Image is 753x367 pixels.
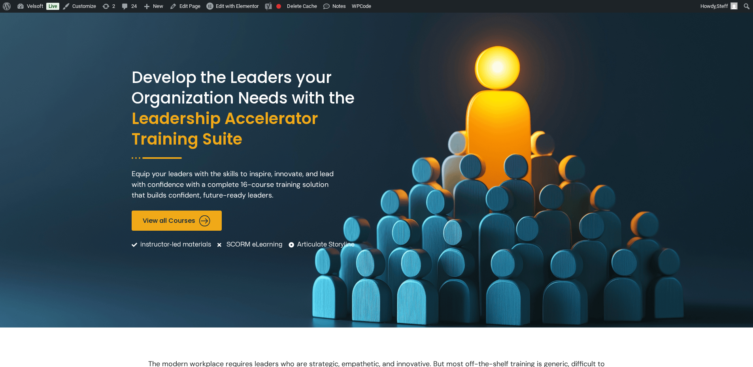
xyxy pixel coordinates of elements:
[132,67,375,149] h2: Develop the Leaders your Organization Needs with the
[138,235,211,255] span: instructor-led materials
[143,217,195,224] span: View all Courses
[216,3,259,9] span: Edit with Elementor
[46,3,59,10] a: Live
[132,211,222,231] a: View all Courses
[295,235,355,255] span: Articulate Storyline
[717,3,728,9] span: Steff
[276,4,281,9] div: Focus keyphrase not set
[132,108,375,149] span: Leadership Accelerator Training Suite
[132,169,340,201] p: Equip your leaders with the skills to inspire, innovate, and lead with confidence with a complete...
[225,235,282,255] span: SCORM eLearning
